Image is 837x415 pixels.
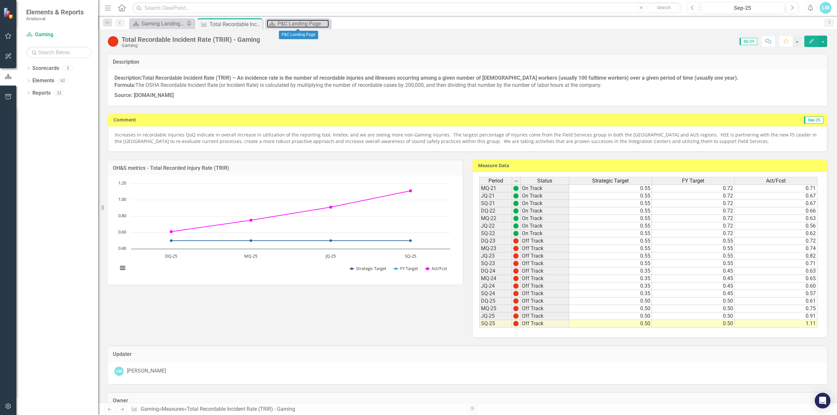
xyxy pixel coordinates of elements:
[513,208,519,214] img: UIytQAAABt0RVh0U29mdHdhcmUAQVBORyBBc3NlbWJsZXIgMy4wXkUsHAAAAABJRU5ErkJggg==
[521,184,569,192] td: On Track
[58,78,68,84] div: 62
[652,320,735,327] td: 0.50
[735,222,817,230] td: 0.56
[735,312,817,320] td: 0.91
[652,282,735,290] td: 0.45
[170,190,412,233] g: Act/Fcst, line 3 of 3 with 4 data points.
[592,178,629,184] span: Strategic Target
[405,253,416,259] text: SQ-25
[521,260,569,267] td: Off Track
[652,200,735,207] td: 0.72
[513,298,519,304] img: Ft89tzOffuf3t9w4O5XSOn+DzgEp2gbXdAmAAAAAElFTkSuQmCC
[114,92,174,98] strong: Source: [DOMAIN_NAME]
[478,163,824,168] h3: Measure Data
[652,305,735,312] td: 0.50
[735,267,817,275] td: 0.63
[569,230,652,237] td: 0.55
[569,297,652,305] td: 0.50
[131,406,463,413] div: » »
[652,275,735,282] td: 0.45
[113,59,822,65] h3: Description
[521,282,569,290] td: Off Track
[514,179,519,184] img: 8DAGhfEEPCf229AAAAAElFTkSuQmCC
[250,239,252,242] path: MQ-25, 0.5. Strategic Target.
[513,261,519,266] img: Ft89tzOffuf3t9w4O5XSOn+DzgEp2gbXdAmAAAAAElFTkSuQmCC
[513,193,519,199] img: UIytQAAABt0RVh0U29mdHdhcmUAQVBORyBBc3NlbWJsZXIgMy4wXkUsHAAAAABJRU5ErkJggg==
[118,245,126,251] text: 0.40
[652,290,735,297] td: 0.45
[735,184,817,192] td: 0.71
[652,267,735,275] td: 0.45
[513,276,519,281] img: Ft89tzOffuf3t9w4O5XSOn+DzgEp2gbXdAmAAAAAElFTkSuQmCC
[32,89,51,97] a: Reports
[513,268,519,274] img: Ft89tzOffuf3t9w4O5XSOn+DzgEp2gbXdAmAAAAAElFTkSuQmCC
[114,367,124,376] div: LM
[569,282,652,290] td: 0.35
[735,290,817,297] td: 0.57
[657,5,671,10] span: Search
[521,237,569,245] td: Off Track
[131,20,185,28] a: Gaming Landing Page
[62,66,73,71] div: 5
[108,36,118,47] img: Off Track
[325,253,336,259] text: JQ-25
[513,283,519,289] img: Ft89tzOffuf3t9w4O5XSOn+DzgEp2gbXdAmAAAAAElFTkSuQmCC
[479,260,512,267] td: SQ-23
[113,351,822,357] h3: Updater
[735,305,817,312] td: 0.75
[735,215,817,222] td: 0.63
[652,222,735,230] td: 0.72
[652,297,735,305] td: 0.50
[521,200,569,207] td: On Track
[569,267,652,275] td: 0.35
[118,196,126,202] text: 1.00
[118,213,126,218] text: 0.80
[26,16,84,21] small: Aristocrat
[142,75,739,81] strong: Total Recordable Incident Rate (TRIR) – An incidence rate is the number of recordable injuries an...
[569,290,652,297] td: 0.35
[350,265,387,271] button: Show Strategic Target
[521,305,569,312] td: Off Track
[735,252,817,260] td: 0.82
[735,275,817,282] td: 0.65
[569,252,652,260] td: 0.55
[569,192,652,200] td: 0.55
[701,2,784,14] button: Sep-25
[113,117,490,122] h3: Comment
[513,306,519,311] img: Ft89tzOffuf3t9w4O5XSOn+DzgEp2gbXdAmAAAAAElFTkSuQmCC
[122,43,260,48] div: Gaming
[479,275,512,282] td: MQ-24
[142,20,185,28] div: Gaming Landing Page
[735,320,817,327] td: 1.11
[521,297,569,305] td: Off Track
[32,65,59,72] a: Scorecards
[409,190,412,192] path: SQ-25, 1.11. Act/Fcst.
[569,215,652,222] td: 0.55
[735,297,817,305] td: 0.61
[521,245,569,252] td: Off Track
[735,237,817,245] td: 0.72
[569,245,652,252] td: 0.55
[513,238,519,244] img: Ft89tzOffuf3t9w4O5XSOn+DzgEp2gbXdAmAAAAAElFTkSuQmCC
[569,184,652,192] td: 0.55
[54,90,64,96] div: 23
[735,192,817,200] td: 0.67
[652,245,735,252] td: 0.55
[513,216,519,221] img: UIytQAAABt0RVh0U29mdHdhcmUAQVBORyBBc3NlbWJsZXIgMy4wXkUsHAAAAABJRU5ErkJggg==
[479,297,512,305] td: DQ-25
[479,184,512,192] td: MQ-21
[735,245,817,252] td: 0.74
[569,305,652,312] td: 0.50
[330,239,332,242] path: JQ-25, 0.5. Strategic Target.
[479,200,512,207] td: SQ-21
[170,239,173,242] path: DQ-25, 0.5. Strategic Target.
[820,2,831,14] button: LM
[479,192,512,200] td: JQ-21
[115,132,820,145] p: Increases in recordable injuries QoQ indicate in overall increase in utilization of the reporting...
[479,215,512,222] td: MQ-22
[118,263,127,273] button: View chart menu, Chart
[513,231,519,236] img: UIytQAAABt0RVh0U29mdHdhcmUAQVBORyBBc3NlbWJsZXIgMy4wXkUsHAAAAABJRU5ErkJggg==
[513,313,519,319] img: Ft89tzOffuf3t9w4O5XSOn+DzgEp2gbXdAmAAAAAElFTkSuQmCC
[569,200,652,207] td: 0.55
